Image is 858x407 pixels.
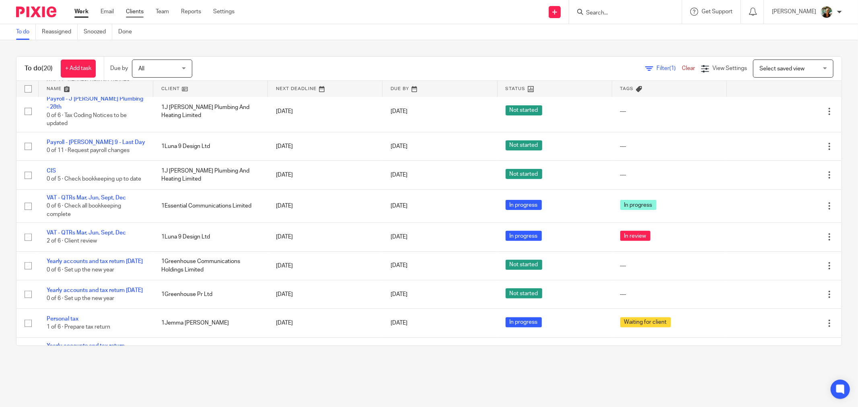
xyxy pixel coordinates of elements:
[16,6,56,17] img: Pixie
[506,140,542,150] span: Not started
[47,288,143,293] a: Yearly accounts and tax return [DATE]
[47,325,110,330] span: 1 of 6 · Prepare tax return
[153,280,268,308] td: 1Greenhouse Pr Ltd
[47,316,78,322] a: Personal tax
[126,8,144,16] a: Clients
[268,280,383,308] td: [DATE]
[181,8,201,16] a: Reports
[268,309,383,337] td: [DATE]
[585,10,658,17] input: Search
[153,223,268,251] td: 1Luna 9 Design Ltd
[47,267,114,273] span: 0 of 6 · Set up the new year
[153,337,268,370] td: 1Essential Communications Limited
[391,144,407,149] span: [DATE]
[391,203,407,209] span: [DATE]
[620,290,719,298] div: ---
[620,262,719,270] div: ---
[620,317,671,327] span: Waiting for client
[620,200,656,210] span: In progress
[118,24,138,40] a: Done
[47,259,143,264] a: Yearly accounts and tax return [DATE]
[620,171,719,179] div: ---
[620,231,650,241] span: In review
[268,251,383,280] td: [DATE]
[25,64,53,73] h1: To do
[47,296,114,301] span: 0 of 6 · Set up the new year
[153,189,268,222] td: 1Essential Communications Limited
[268,161,383,189] td: [DATE]
[47,168,56,174] a: CIS
[506,169,542,179] span: Not started
[153,309,268,337] td: 1Jemma [PERSON_NAME]
[506,200,542,210] span: In progress
[620,86,634,91] span: Tags
[47,113,127,127] span: 0 of 6 · Tax Coding Notices to be updated
[41,65,53,72] span: (20)
[391,172,407,178] span: [DATE]
[506,288,542,298] span: Not started
[47,230,126,236] a: VAT - QTRs Mar, Jun, Sept, Dec
[47,148,130,153] span: 0 of 11 · Request payroll changes
[391,109,407,114] span: [DATE]
[268,132,383,160] td: [DATE]
[506,260,542,270] span: Not started
[153,251,268,280] td: 1Greenhouse Communications Holdings Limited
[268,189,383,222] td: [DATE]
[110,64,128,72] p: Due by
[268,91,383,132] td: [DATE]
[153,161,268,189] td: 1J [PERSON_NAME] Plumbing And Heating Limited
[47,238,97,244] span: 2 of 6 · Client review
[74,8,88,16] a: Work
[391,321,407,326] span: [DATE]
[620,107,719,115] div: ---
[772,8,816,16] p: [PERSON_NAME]
[84,24,112,40] a: Snoozed
[712,66,747,71] span: View Settings
[61,60,96,78] a: + Add task
[759,66,805,72] span: Select saved view
[138,66,144,72] span: All
[669,66,676,71] span: (1)
[620,142,719,150] div: ---
[47,177,141,182] span: 0 of 5 · Check bookkeeping up to date
[506,317,542,327] span: In progress
[268,337,383,370] td: [DATE]
[391,234,407,240] span: [DATE]
[47,140,145,145] a: Payroll - [PERSON_NAME] 9 - Last Day
[682,66,695,71] a: Clear
[47,195,126,201] a: VAT - QTRs Mar, Jun, Sept, Dec
[506,105,542,115] span: Not started
[268,223,383,251] td: [DATE]
[156,8,169,16] a: Team
[47,203,121,217] span: 0 of 6 · Check all bookkeeping complete
[506,231,542,241] span: In progress
[47,343,128,357] a: Yearly accounts and tax return - [DATE]
[213,8,235,16] a: Settings
[101,8,114,16] a: Email
[391,263,407,269] span: [DATE]
[391,292,407,297] span: [DATE]
[42,24,78,40] a: Reassigned
[16,24,36,40] a: To do
[702,9,732,14] span: Get Support
[656,66,682,71] span: Filter
[153,132,268,160] td: 1Luna 9 Design Ltd
[153,91,268,132] td: 1J [PERSON_NAME] Plumbing And Heating Limited
[820,6,833,18] img: Photo2.jpg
